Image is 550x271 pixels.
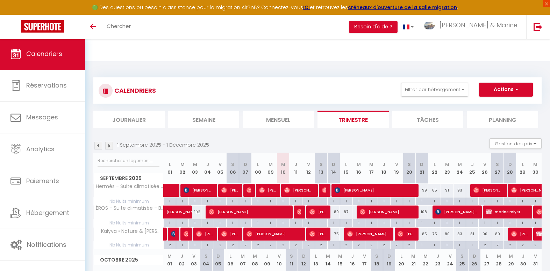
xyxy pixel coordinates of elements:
div: 1 [403,219,415,226]
span: Hermès - Suite climatisée avec jacuzzi scandinave [95,184,165,189]
span: Calendriers [26,49,62,58]
div: 75 [327,228,340,241]
div: 1 [176,197,188,204]
th: 08 [249,249,261,271]
th: 16 [352,153,365,184]
th: 03 [189,153,201,184]
a: [PERSON_NAME] [164,228,167,241]
a: [PERSON_NAME] [164,206,176,219]
abbr: V [395,161,398,168]
div: 1 [441,197,453,204]
div: 85 [428,184,441,197]
th: 15 [334,249,347,271]
a: ... [PERSON_NAME] & Marine [419,15,526,39]
li: Semaine [168,111,240,128]
span: [PERSON_NAME] [221,227,238,241]
abbr: M [338,253,342,259]
span: [PERSON_NAME] [171,227,175,241]
span: [PERSON_NAME] [347,227,389,241]
div: 2 [365,241,378,248]
div: 1 [264,219,277,226]
abbr: M [369,161,373,168]
div: 1 [302,197,315,204]
abbr: D [216,253,220,259]
span: [PERSON_NAME] [247,227,301,241]
button: Besoin d'aide ? [349,21,398,33]
abbr: S [290,253,293,259]
li: Trimestre [317,111,389,128]
div: 1 [416,241,428,248]
th: 28 [493,249,505,271]
th: 18 [371,249,383,271]
abbr: J [471,161,474,168]
div: 1 [264,197,277,204]
div: 1 [189,219,201,226]
th: 13 [310,249,322,271]
div: 1 [328,219,340,226]
div: 1 [214,197,226,204]
abbr: V [449,253,452,259]
div: 75 [428,228,441,241]
abbr: D [473,253,476,259]
abbr: L [434,161,436,168]
div: 1 [416,197,428,204]
div: 1 [252,197,264,204]
strong: créneaux d'ouverture de la salle migration [348,4,457,11]
div: 1 [252,219,264,226]
abbr: L [169,161,171,168]
div: 1 [453,241,466,248]
span: Kalyva • Nature & [PERSON_NAME] [95,228,165,235]
div: 1 [214,219,226,226]
div: 2 [227,241,239,248]
th: 12 [302,153,315,184]
div: 2 [277,241,289,248]
div: 1 [189,241,201,248]
div: 1 [340,219,352,226]
span: Nb Nuits minimum [94,197,163,205]
span: Septembre 2025 [94,173,163,183]
th: 02 [176,249,188,271]
div: 1 [453,197,466,204]
abbr: S [408,161,411,168]
div: 1 [201,241,214,248]
th: 09 [264,153,277,184]
th: 30 [517,249,529,271]
div: 1 [428,197,441,204]
span: Nb Nuits minimum [94,219,163,227]
abbr: M [281,161,285,168]
th: 23 [441,153,453,184]
th: 09 [261,249,273,271]
div: 1 [353,197,365,204]
div: 91 [441,184,453,197]
div: 2 [252,241,264,248]
div: 1 [365,197,378,204]
strong: ICI [303,4,310,11]
div: 1 [328,241,340,248]
abbr: S [231,161,234,168]
div: 2 [214,241,226,248]
span: [PERSON_NAME] [221,183,238,197]
abbr: J [351,253,354,259]
abbr: S [460,253,464,259]
abbr: M [269,161,273,168]
th: 04 [200,249,212,271]
div: 1 [378,219,390,226]
div: 1 [491,219,503,226]
input: Rechercher un logement... [98,154,159,167]
div: 1 [239,219,251,226]
div: 1 [227,219,239,226]
span: [PERSON_NAME] & Marine [440,21,517,29]
abbr: M [533,161,537,168]
th: 06 [227,153,239,184]
th: 05 [214,153,227,184]
p: 1 Septembre 2025 - 1 Décembre 2025 [117,141,209,149]
span: Octobre 2025 [94,255,163,265]
th: 22 [428,153,441,184]
abbr: V [363,253,366,259]
th: 02 [176,153,189,184]
div: 1 [516,219,529,226]
div: 90 [479,228,491,241]
span: marine miyet [486,205,528,218]
div: 81 [466,228,479,241]
th: 23 [432,249,444,271]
